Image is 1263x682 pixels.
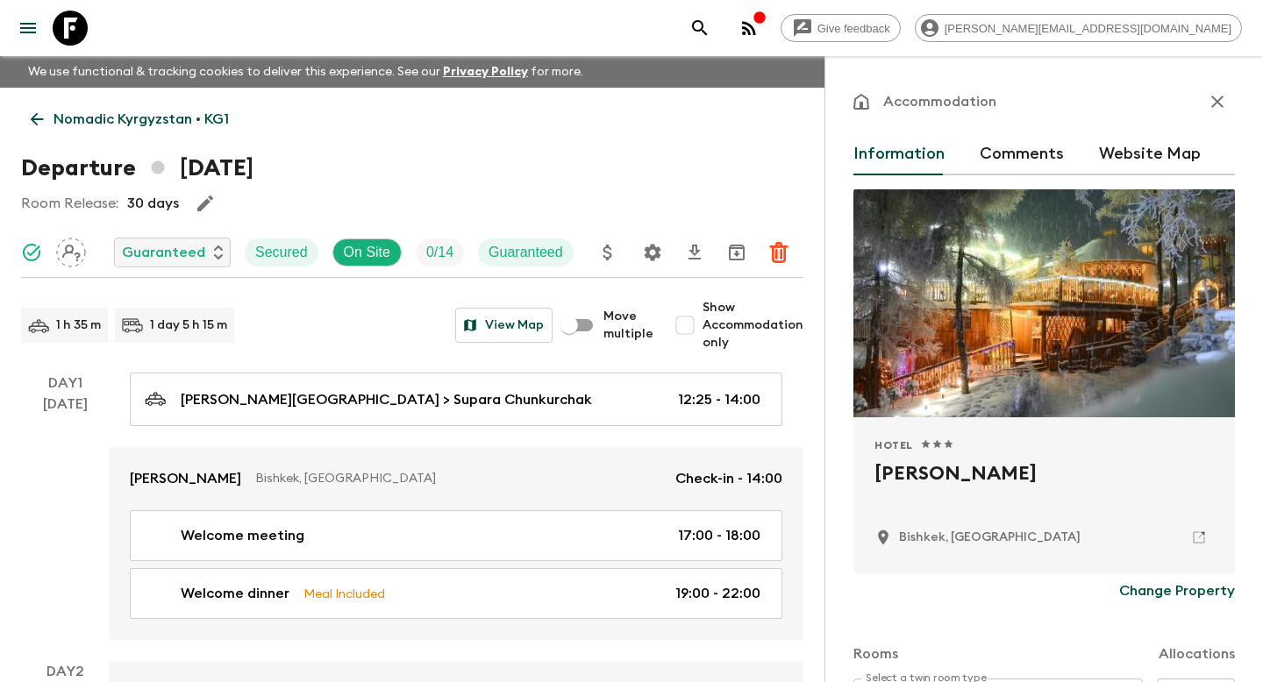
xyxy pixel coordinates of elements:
[21,102,239,137] a: Nomadic Kyrgyzstan • KG1
[245,238,318,266] div: Secured
[915,14,1242,42] div: [PERSON_NAME][EMAIL_ADDRESS][DOMAIN_NAME]
[1159,643,1235,664] p: Allocations
[150,316,227,334] p: 1 day 5 h 15 m
[130,468,241,489] p: [PERSON_NAME]
[443,66,528,78] a: Privacy Policy
[853,133,945,175] button: Information
[677,235,712,270] button: Download CSV
[255,242,308,263] p: Secured
[678,389,760,410] p: 12:25 - 14:00
[54,109,229,130] p: Nomadic Kyrgyzstan • KG1
[675,468,782,489] p: Check-in - 14:00
[426,242,453,263] p: 0 / 14
[130,568,782,619] a: Welcome dinnerMeal Included19:00 - 22:00
[127,193,179,214] p: 30 days
[781,14,901,42] a: Give feedback
[344,242,390,263] p: On Site
[130,510,782,561] a: Welcome meeting17:00 - 18:00
[303,584,385,603] p: Meal Included
[635,235,670,270] button: Settings
[675,583,760,604] p: 19:00 - 22:00
[21,373,109,394] p: Day 1
[181,389,592,410] p: [PERSON_NAME][GEOGRAPHIC_DATA] > Supara Chunkurchak
[43,394,88,640] div: [DATE]
[181,583,289,604] p: Welcome dinner
[109,447,803,510] a: [PERSON_NAME]Bishkek, [GEOGRAPHIC_DATA]Check-in - 14:00
[122,242,205,263] p: Guaranteed
[883,91,996,112] p: Accommodation
[808,22,900,35] span: Give feedback
[455,308,553,343] button: View Map
[489,242,563,263] p: Guaranteed
[56,316,101,334] p: 1 h 35 m
[761,235,796,270] button: Delete
[332,238,402,266] div: On Site
[719,235,754,270] button: Archive (Completed, Cancelled or Unsynced Departures only)
[1119,580,1235,601] p: Change Property
[1119,573,1235,608] button: Change Property
[11,11,46,46] button: menu
[130,373,782,426] a: [PERSON_NAME][GEOGRAPHIC_DATA] > Supara Chunkurchak12:25 - 14:00
[874,459,1214,515] h2: [PERSON_NAME]
[682,11,717,46] button: search adventures
[21,193,118,214] p: Room Release:
[56,243,86,257] span: Assign pack leader
[21,56,590,88] p: We use functional & tracking cookies to deliver this experience. See our for more.
[874,438,913,452] span: Hotel
[853,189,1235,417] div: Photo of Supara Chunkurchak
[853,643,898,664] p: Rooms
[21,151,253,186] h1: Departure [DATE]
[590,235,625,270] button: Update Price, Early Bird Discount and Costs
[255,470,661,487] p: Bishkek, [GEOGRAPHIC_DATA]
[899,529,1081,546] p: Bishkek, Kyrgyzstan
[21,661,109,682] p: Day 2
[603,308,653,343] span: Move multiple
[935,22,1241,35] span: [PERSON_NAME][EMAIL_ADDRESS][DOMAIN_NAME]
[980,133,1064,175] button: Comments
[1099,133,1201,175] button: Website Map
[416,238,464,266] div: Trip Fill
[678,525,760,546] p: 17:00 - 18:00
[703,299,803,352] span: Show Accommodation only
[181,525,304,546] p: Welcome meeting
[21,242,42,263] svg: Synced Successfully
